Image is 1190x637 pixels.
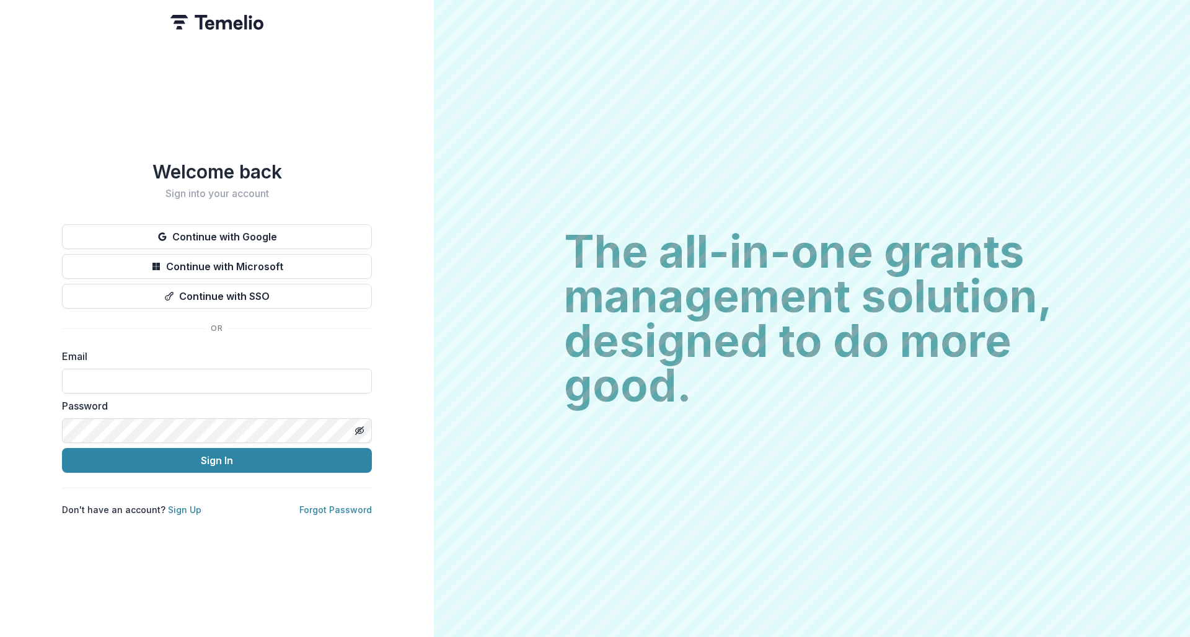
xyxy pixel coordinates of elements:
[62,188,372,200] h2: Sign into your account
[350,421,369,441] button: Toggle password visibility
[62,224,372,249] button: Continue with Google
[62,349,364,364] label: Email
[62,160,372,183] h1: Welcome back
[299,504,372,515] a: Forgot Password
[168,504,201,515] a: Sign Up
[62,448,372,473] button: Sign In
[62,284,372,309] button: Continue with SSO
[62,398,364,413] label: Password
[170,15,263,30] img: Temelio
[62,503,201,516] p: Don't have an account?
[62,254,372,279] button: Continue with Microsoft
